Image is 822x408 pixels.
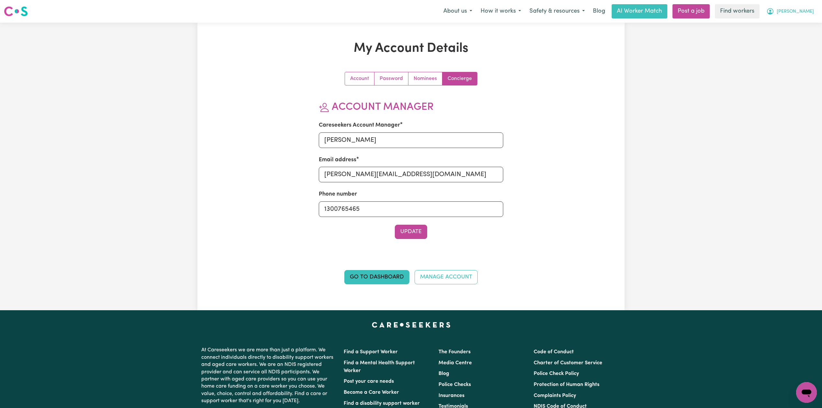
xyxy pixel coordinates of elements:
[534,393,576,398] a: Complaints Policy
[374,72,408,85] a: Update your password
[319,190,357,198] label: Phone number
[372,322,450,327] a: Careseekers home page
[672,4,710,18] a: Post a job
[344,379,394,384] a: Post your care needs
[439,360,472,366] a: Media Centre
[439,382,471,387] a: Police Checks
[439,349,471,355] a: The Founders
[408,72,442,85] a: Update your nominees
[344,401,420,406] a: Find a disability support worker
[319,101,504,113] h2: Account Manager
[762,5,818,18] button: My Account
[319,156,356,164] label: Email address
[476,5,525,18] button: How it works
[439,393,464,398] a: Insurances
[344,349,398,355] a: Find a Support Worker
[4,6,28,17] img: Careseekers logo
[319,121,400,130] label: Careseekers Account Manager
[201,344,336,407] p: At Careseekers we are more than just a platform. We connect individuals directly to disability su...
[319,132,504,148] input: e.g. Amanda van Eldik
[534,382,599,387] a: Protection of Human Rights
[589,4,609,18] a: Blog
[534,360,602,366] a: Charter of Customer Service
[439,5,476,18] button: About us
[319,201,504,217] input: e.g. 0410 123 456
[442,72,477,85] a: Update account manager
[345,72,374,85] a: Update your account
[415,270,478,284] a: Manage Account
[715,4,760,18] a: Find workers
[344,270,409,284] a: Go to Dashboard
[344,360,415,373] a: Find a Mental Health Support Worker
[612,4,667,18] a: AI Worker Match
[534,371,579,376] a: Police Check Policy
[525,5,589,18] button: Safety & resources
[272,41,550,56] h1: My Account Details
[534,349,574,355] a: Code of Conduct
[4,4,28,19] a: Careseekers logo
[395,225,427,239] button: Update
[439,371,449,376] a: Blog
[319,167,504,182] input: e.g. amanda@careseekers.com.au
[796,382,817,403] iframe: Button to launch messaging window
[344,390,399,395] a: Become a Care Worker
[777,8,814,15] span: [PERSON_NAME]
